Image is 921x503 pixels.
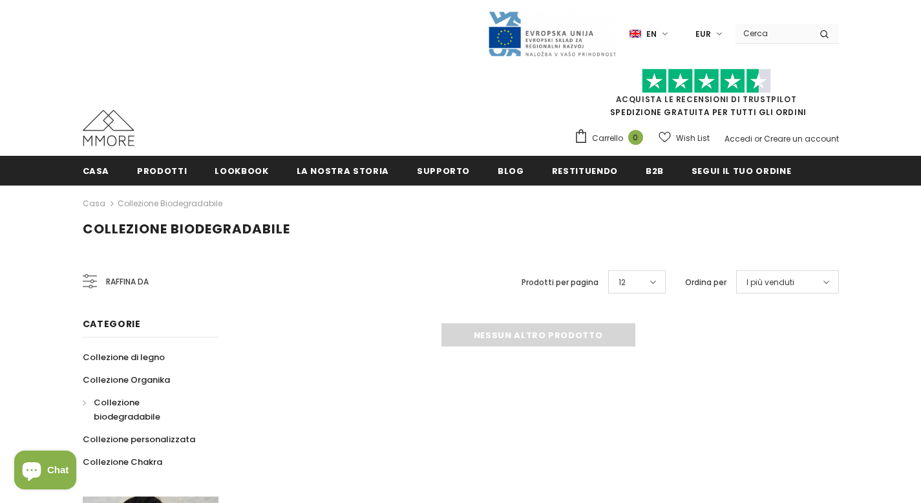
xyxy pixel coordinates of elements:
[552,156,618,185] a: Restituendo
[83,351,165,363] span: Collezione di legno
[692,165,791,177] span: Segui il tuo ordine
[574,129,650,148] a: Carrello 0
[83,374,170,386] span: Collezione Organika
[487,28,617,39] a: Javni Razpis
[118,198,222,209] a: Collezione biodegradabile
[215,156,268,185] a: Lookbook
[498,156,524,185] a: Blog
[297,165,389,177] span: La nostra storia
[137,156,187,185] a: Prodotti
[106,275,149,289] span: Raffina da
[676,132,710,145] span: Wish List
[83,428,195,451] a: Collezione personalizzata
[83,156,110,185] a: Casa
[725,133,752,144] a: Accedi
[417,165,470,177] span: supporto
[736,24,810,43] input: Search Site
[83,433,195,445] span: Collezione personalizzata
[642,69,771,94] img: Fidati di Pilot Stars
[522,276,598,289] label: Prodotti per pagina
[646,156,664,185] a: B2B
[417,156,470,185] a: supporto
[574,74,839,118] span: SPEDIZIONE GRATUITA PER TUTTI GLI ORDINI
[659,127,710,149] a: Wish List
[552,165,618,177] span: Restituendo
[83,456,162,468] span: Collezione Chakra
[630,28,641,39] img: i-lang-1.png
[746,276,794,289] span: I più venduti
[498,165,524,177] span: Blog
[83,391,204,428] a: Collezione biodegradabile
[619,276,626,289] span: 12
[628,130,643,145] span: 0
[646,28,657,41] span: en
[685,276,726,289] label: Ordina per
[297,156,389,185] a: La nostra storia
[83,220,290,238] span: Collezione biodegradabile
[592,132,623,145] span: Carrello
[10,451,80,493] inbox-online-store-chat: Shopify online store chat
[83,317,141,330] span: Categorie
[94,396,160,423] span: Collezione biodegradabile
[215,165,268,177] span: Lookbook
[83,196,105,211] a: Casa
[764,133,839,144] a: Creare un account
[137,165,187,177] span: Prodotti
[487,10,617,58] img: Javni Razpis
[692,156,791,185] a: Segui il tuo ordine
[83,346,165,369] a: Collezione di legno
[83,451,162,473] a: Collezione Chakra
[616,94,797,105] a: Acquista le recensioni di TrustPilot
[83,110,134,146] img: Casi MMORE
[83,369,170,391] a: Collezione Organika
[83,165,110,177] span: Casa
[646,165,664,177] span: B2B
[695,28,711,41] span: EUR
[754,133,762,144] span: or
